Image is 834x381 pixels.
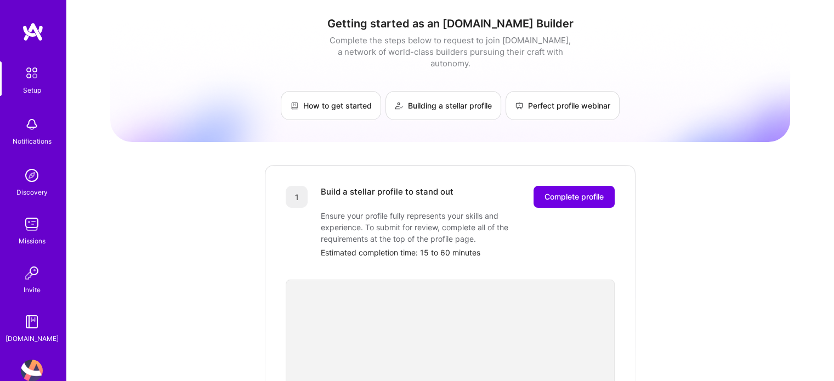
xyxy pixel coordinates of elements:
div: Setup [23,84,41,96]
a: Perfect profile webinar [506,91,620,120]
div: [DOMAIN_NAME] [5,333,59,344]
span: Complete profile [544,191,604,202]
img: guide book [21,311,43,333]
img: Building a stellar profile [395,101,404,110]
img: discovery [21,164,43,186]
div: Build a stellar profile to stand out [321,186,453,208]
div: Estimated completion time: 15 to 60 minutes [321,247,615,258]
div: Complete the steps below to request to join [DOMAIN_NAME], a network of world-class builders purs... [327,35,574,69]
a: Building a stellar profile [385,91,501,120]
div: Invite [24,284,41,295]
img: bell [21,113,43,135]
div: Discovery [16,186,48,198]
a: How to get started [281,91,381,120]
div: Missions [19,235,46,247]
div: 1 [286,186,308,208]
img: teamwork [21,213,43,235]
img: logo [22,22,44,42]
img: Invite [21,262,43,284]
div: Notifications [13,135,52,147]
img: Perfect profile webinar [515,101,524,110]
img: setup [20,61,43,84]
div: Ensure your profile fully represents your skills and experience. To submit for review, complete a... [321,210,540,244]
h1: Getting started as an [DOMAIN_NAME] Builder [110,17,790,30]
img: How to get started [290,101,299,110]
